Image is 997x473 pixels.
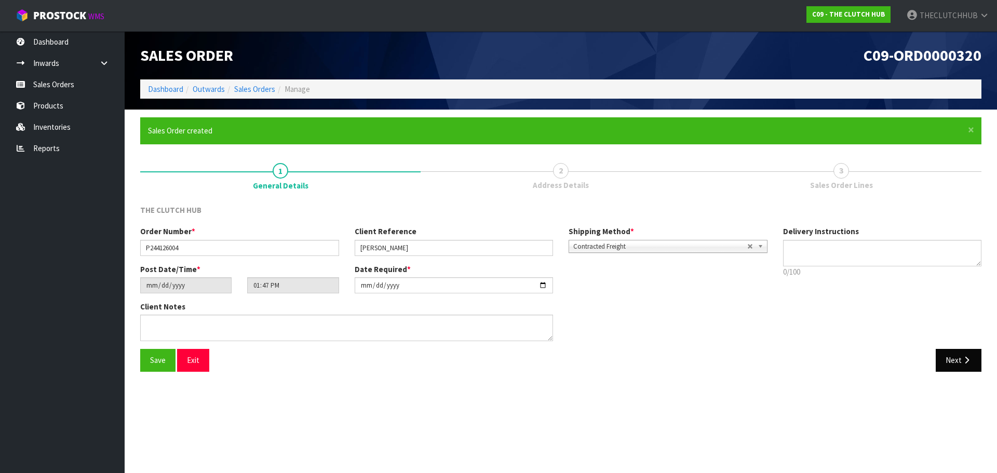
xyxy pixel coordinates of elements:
label: Order Number [140,226,195,237]
strong: C09 - THE CLUTCH HUB [812,10,885,19]
label: Date Required [355,264,411,275]
button: Save [140,349,176,371]
span: General Details [253,180,308,191]
label: Client Reference [355,226,416,237]
label: Shipping Method [569,226,634,237]
input: Order Number [140,240,339,256]
span: Sales Order [140,45,233,65]
span: 1 [273,163,288,179]
span: 2 [553,163,569,179]
span: 3 [833,163,849,179]
span: Contracted Freight [573,240,747,253]
label: Post Date/Time [140,264,200,275]
span: Manage [285,84,310,94]
span: THE CLUTCH HUB [140,205,201,215]
span: General Details [140,197,981,380]
img: cube-alt.png [16,9,29,22]
label: Client Notes [140,301,185,312]
a: Outwards [193,84,225,94]
span: THECLUTCHHUB [920,10,978,20]
span: Sales Order created [148,126,212,136]
span: C09-ORD0000320 [864,45,981,65]
p: 0/100 [783,266,982,277]
a: Sales Orders [234,84,275,94]
input: Client Reference [355,240,554,256]
button: Next [936,349,981,371]
button: Exit [177,349,209,371]
span: ProStock [33,9,86,22]
span: × [968,123,974,137]
small: WMS [88,11,104,21]
span: Sales Order Lines [810,180,873,191]
span: Save [150,355,166,365]
span: Address Details [533,180,589,191]
a: Dashboard [148,84,183,94]
label: Delivery Instructions [783,226,859,237]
